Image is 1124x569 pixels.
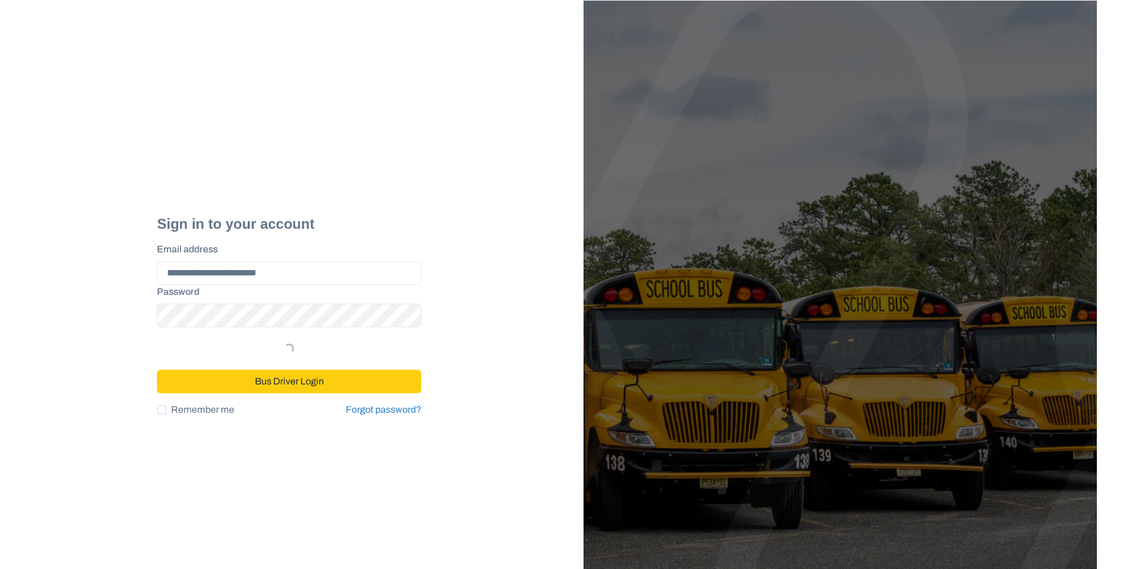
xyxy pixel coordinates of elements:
label: Email address [157,242,414,256]
a: Forgot password? [346,403,421,417]
button: Bus Driver Login [157,370,421,393]
a: Forgot password? [346,404,421,415]
span: Remember me [171,403,234,417]
h2: Sign in to your account [157,216,421,233]
a: Bus Driver Login [157,371,421,381]
label: Password [157,285,414,299]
